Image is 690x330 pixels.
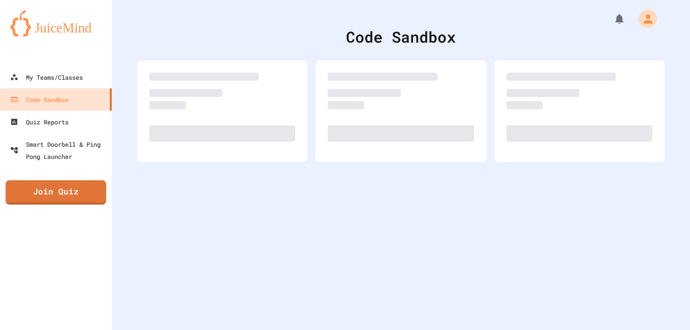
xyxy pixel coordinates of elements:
img: logo-orange.svg [10,10,102,37]
iframe: chat widget [647,289,680,320]
div: My Teams/Classes [10,71,83,83]
iframe: chat widget [606,245,680,288]
div: Code Sandbox [10,93,69,106]
div: My Notifications [594,10,628,27]
div: My Account [628,7,660,30]
div: Quiz Reports [10,116,69,128]
a: Join Quiz [6,180,106,205]
div: Smart Doorbell & Ping Pong Launcher [10,138,108,162]
div: Code Sandbox [137,25,665,48]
